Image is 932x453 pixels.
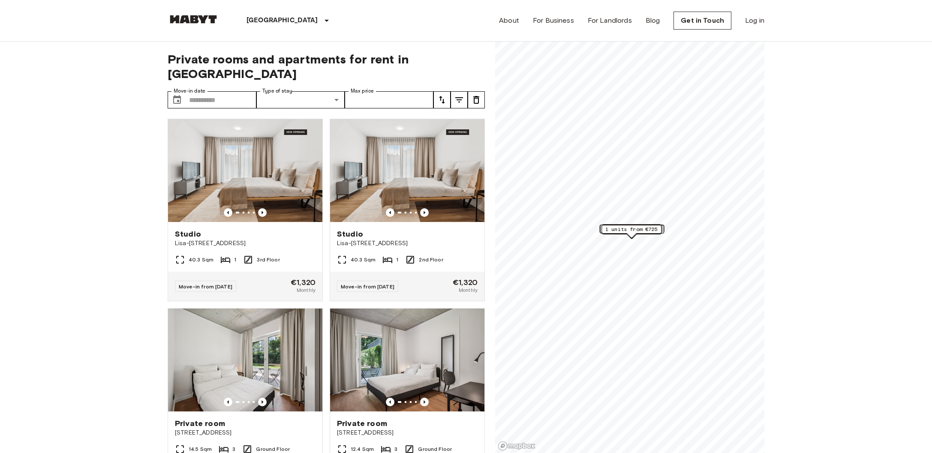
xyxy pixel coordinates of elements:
[257,256,280,264] span: 3rd Floor
[256,445,290,453] span: Ground Floor
[224,398,232,406] button: Previous image
[234,256,236,264] span: 1
[341,283,394,290] span: Move-in from [DATE]
[175,429,316,437] span: [STREET_ADDRESS]
[297,286,316,294] span: Monthly
[175,229,201,239] span: Studio
[533,15,574,26] a: For Business
[468,91,485,108] button: tune
[451,91,468,108] button: tune
[433,91,451,108] button: tune
[337,429,478,437] span: [STREET_ADDRESS]
[605,225,658,233] span: 1 units from €725
[175,239,316,248] span: Lisa-[STREET_ADDRESS]
[588,15,632,26] a: For Landlords
[419,256,443,264] span: 2nd Floor
[601,225,664,238] div: Map marker
[420,208,429,217] button: Previous image
[396,256,398,264] span: 1
[394,445,397,453] span: 3
[351,87,374,95] label: Max price
[337,418,387,429] span: Private room
[168,309,322,411] img: Marketing picture of unit DE-01-259-004-01Q
[351,256,376,264] span: 40.3 Sqm
[386,208,394,217] button: Previous image
[174,87,205,95] label: Move-in date
[189,256,213,264] span: 40.3 Sqm
[337,229,363,239] span: Studio
[418,445,452,453] span: Ground Floor
[673,12,731,30] a: Get in Touch
[175,418,225,429] span: Private room
[168,52,485,81] span: Private rooms and apartments for rent in [GEOGRAPHIC_DATA]
[330,119,485,301] a: Marketing picture of unit DE-01-491-204-001Previous imagePrevious imageStudioLisa-[STREET_ADDRESS...
[601,225,664,238] div: Map marker
[189,445,212,453] span: 14.5 Sqm
[337,239,478,248] span: Lisa-[STREET_ADDRESS]
[168,119,322,222] img: Marketing picture of unit DE-01-491-304-001
[330,119,484,222] img: Marketing picture of unit DE-01-491-204-001
[459,286,478,294] span: Monthly
[420,398,429,406] button: Previous image
[179,283,232,290] span: Move-in from [DATE]
[224,208,232,217] button: Previous image
[258,398,267,406] button: Previous image
[386,398,394,406] button: Previous image
[646,15,660,26] a: Blog
[262,87,292,95] label: Type of stay
[232,445,235,453] span: 3
[745,15,764,26] a: Log in
[601,224,661,237] div: Map marker
[498,441,535,451] a: Mapbox logo
[453,279,478,286] span: €1,320
[351,445,374,453] span: 12.4 Sqm
[258,208,267,217] button: Previous image
[247,15,318,26] p: [GEOGRAPHIC_DATA]
[168,15,219,24] img: Habyt
[600,225,663,238] div: Map marker
[600,225,660,238] div: Map marker
[330,309,484,411] img: Marketing picture of unit DE-01-259-004-03Q
[168,119,323,301] a: Marketing picture of unit DE-01-491-304-001Previous imagePrevious imageStudioLisa-[STREET_ADDRESS...
[291,279,316,286] span: €1,320
[168,91,186,108] button: Choose date
[601,225,661,238] div: Map marker
[499,15,519,26] a: About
